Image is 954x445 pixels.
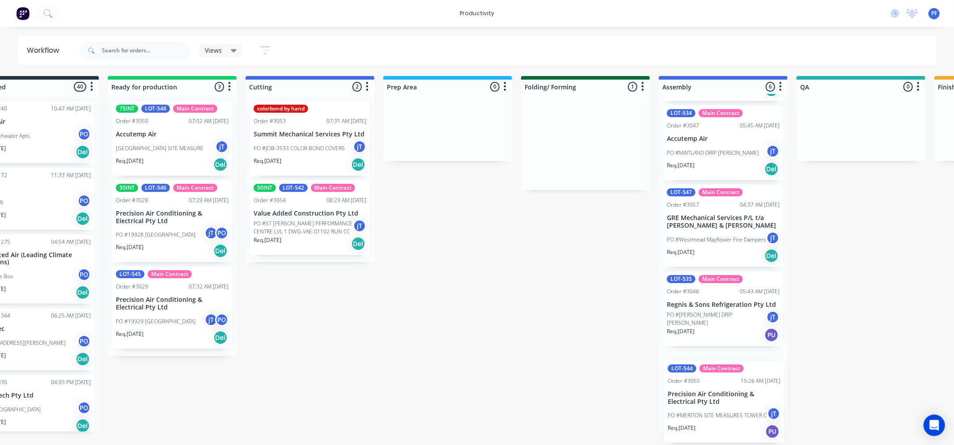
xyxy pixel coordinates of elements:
[924,415,945,436] div: Open Intercom Messenger
[102,42,191,59] input: Search for orders...
[205,46,222,55] span: Views
[27,45,64,56] div: Workflow
[455,7,499,20] div: productivity
[16,7,30,20] img: Factory
[931,9,937,17] span: PF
